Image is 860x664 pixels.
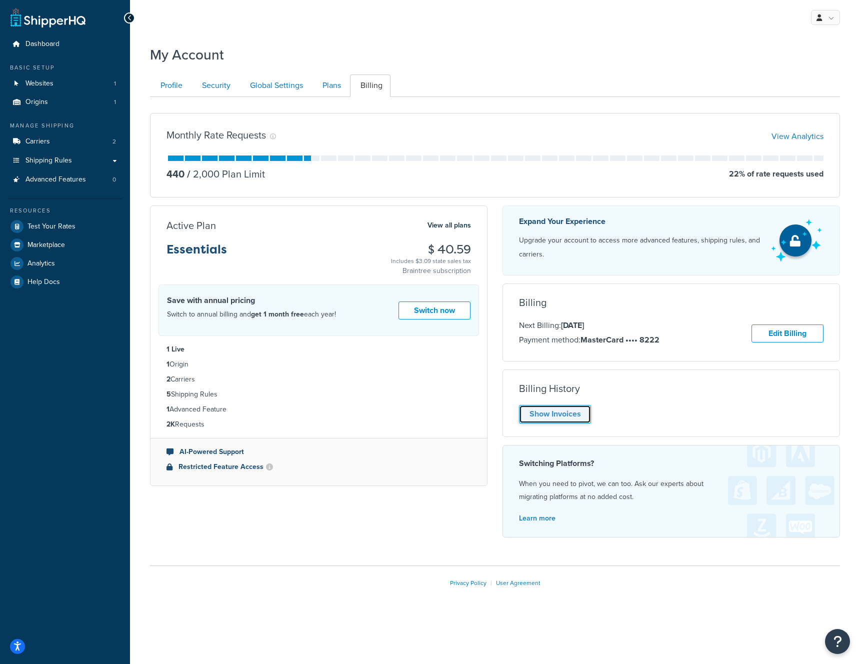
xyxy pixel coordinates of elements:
li: Shipping Rules [166,389,471,400]
p: Next Billing: [519,319,659,332]
strong: 1 [166,359,169,369]
li: Origin [166,359,471,370]
p: 440 [166,167,184,181]
span: 1 [114,79,116,88]
span: 1 [114,98,116,106]
a: Learn more [519,513,555,523]
h3: Monthly Rate Requests [166,129,266,140]
div: Manage Shipping [7,121,122,130]
span: 2 [112,137,116,146]
li: Websites [7,74,122,93]
span: Shipping Rules [25,156,72,165]
li: Restricted Feature Access [166,461,471,472]
p: Upgrade your account to access more advanced features, shipping rules, and carriers. [519,233,762,261]
a: Origins 1 [7,93,122,111]
li: Requests [166,419,471,430]
h3: Billing History [519,383,580,394]
h3: Billing [519,297,546,308]
strong: 1 Live [166,344,184,354]
a: Show Invoices [519,405,591,423]
a: Shipping Rules [7,151,122,170]
p: 2,000 Plan Limit [184,167,265,181]
span: Marketplace [27,241,65,249]
strong: [DATE] [561,319,584,331]
a: Advanced Features 0 [7,170,122,189]
h1: My Account [150,45,224,64]
span: Analytics [27,259,55,268]
span: Carriers [25,137,50,146]
span: Dashboard [25,40,59,48]
a: Test Your Rates [7,217,122,235]
a: Privacy Policy [450,578,486,587]
a: Marketplace [7,236,122,254]
a: Analytics [7,254,122,272]
span: 0 [112,175,116,184]
a: Billing [350,74,390,97]
div: Includes $3.09 state sales tax [391,256,471,266]
strong: 2K [166,419,175,429]
h3: Active Plan [166,220,216,231]
strong: 1 [166,404,169,414]
span: / [187,166,190,181]
li: Carriers [166,374,471,385]
button: Open Resource Center [825,629,850,654]
a: Switch now [398,301,470,320]
li: Advanced Feature [166,404,471,415]
strong: 2 [166,374,170,384]
h4: Save with annual pricing [167,294,336,306]
strong: MasterCard •••• 8222 [580,334,659,345]
div: Resources [7,206,122,215]
li: AI-Powered Support [166,446,471,457]
p: Expand Your Experience [519,214,762,228]
h3: Essentials [166,243,227,264]
span: | [490,578,492,587]
a: Global Settings [239,74,311,97]
a: Carriers 2 [7,132,122,151]
p: 22 % of rate requests used [729,167,823,181]
a: Profile [150,74,190,97]
span: Test Your Rates [27,222,75,231]
li: Origins [7,93,122,111]
a: Dashboard [7,35,122,53]
a: View all plans [427,219,471,232]
a: User Agreement [496,578,540,587]
a: Plans [312,74,349,97]
a: Help Docs [7,273,122,291]
span: Advanced Features [25,175,86,184]
li: Carriers [7,132,122,151]
strong: get 1 month free [251,309,304,319]
a: Edit Billing [751,324,823,343]
span: Help Docs [27,278,60,286]
p: Payment method: [519,333,659,346]
div: Basic Setup [7,63,122,72]
a: Websites 1 [7,74,122,93]
p: Braintree subscription [391,266,471,276]
strong: 5 [166,389,171,399]
a: Expand Your Experience Upgrade your account to access more advanced features, shipping rules, and... [502,205,840,275]
a: Security [191,74,238,97]
a: View Analytics [771,130,823,142]
span: Origins [25,98,48,106]
p: Switch to annual billing and each year! [167,308,336,321]
span: Websites [25,79,53,88]
a: ShipperHQ Home [10,7,85,27]
h3: $ 40.59 [391,243,471,256]
li: Advanced Features [7,170,122,189]
p: When you need to pivot, we can too. Ask our experts about migrating platforms at no added cost. [519,477,823,503]
h4: Switching Platforms? [519,457,823,469]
